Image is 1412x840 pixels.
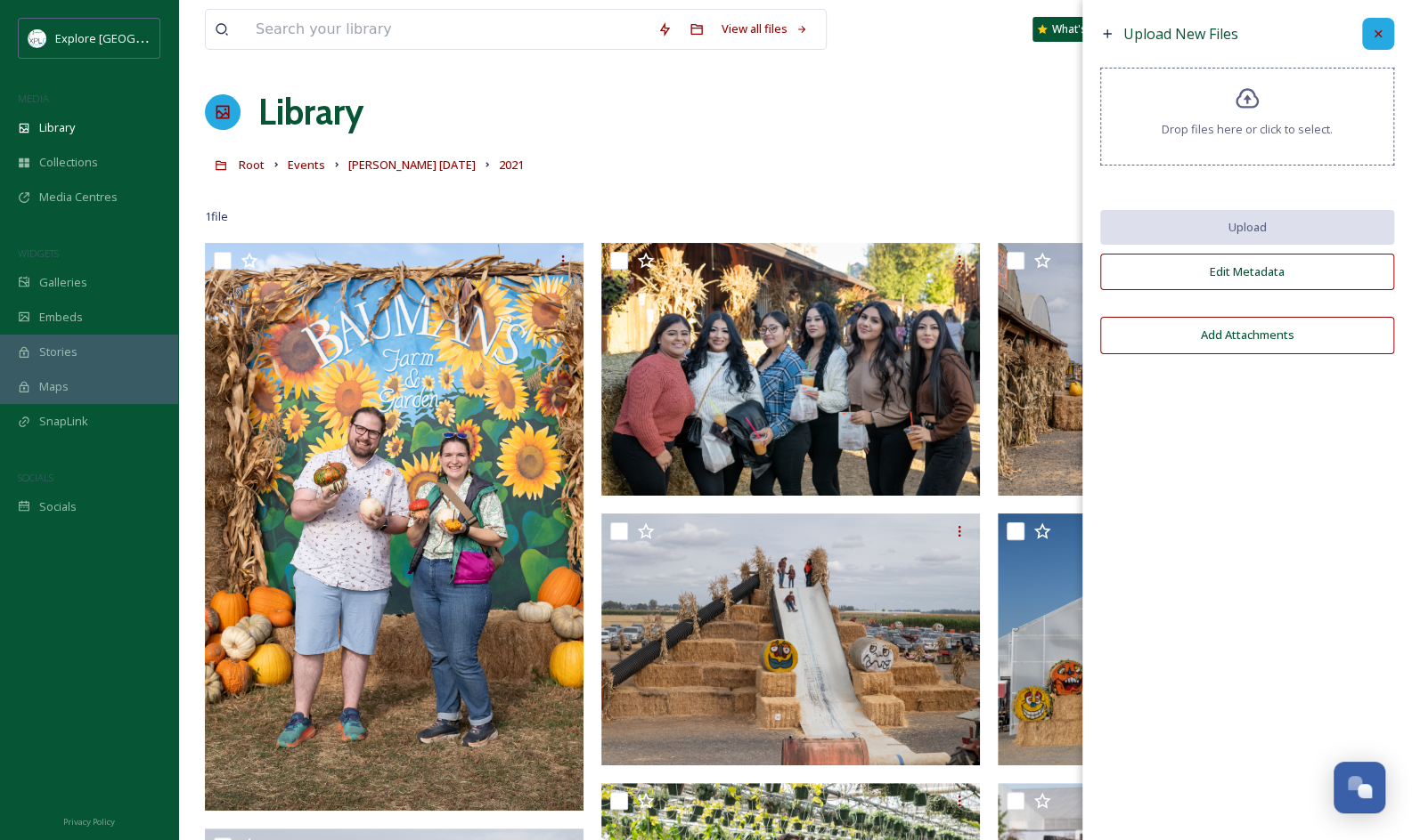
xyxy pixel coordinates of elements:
[998,513,1376,765] img: 2022 Welcome.jpg
[63,810,115,831] a: Privacy Policy
[1334,762,1385,813] button: Open Chat
[1100,210,1394,245] button: Upload
[998,243,1376,495] img: Harvest Festival 2023-6419.jpg
[63,816,115,828] span: Privacy Policy
[1032,17,1122,42] a: What's New
[258,85,363,139] a: Library
[39,154,98,171] span: Collections
[499,157,524,173] span: 2021
[39,119,75,136] span: Library
[601,513,980,765] img: Harvest Festival 2023-6454.jpg
[205,208,228,225] span: 1 file
[1100,254,1394,290] button: Edit Metadata
[205,243,584,811] img: Farm Days Harvest Festival-8383.JPG
[39,343,78,360] span: Stories
[18,246,59,260] span: WIDGETS
[39,413,88,430] span: SnapLink
[288,157,325,173] span: Events
[713,12,817,46] a: View all files
[18,471,53,484] span: SOCIALS
[348,157,476,173] span: [PERSON_NAME] [DATE]
[18,92,49,105] span: MEDIA
[247,10,649,49] input: Search your library
[55,29,300,46] span: Explore [GEOGRAPHIC_DATA][PERSON_NAME]
[499,154,524,175] a: 2021
[348,154,476,175] a: [PERSON_NAME] [DATE]
[39,189,118,206] span: Media Centres
[1100,317,1394,353] button: Add Attachments
[39,309,83,326] span: Embeds
[39,498,77,515] span: Socials
[39,378,69,395] span: Maps
[601,243,980,495] img: Harvest Festival 2023-0171.jpg
[39,274,87,291] span: Galleries
[239,157,265,173] span: Root
[29,29,46,47] img: north%20marion%20account.png
[1162,121,1333,138] span: Drop files here or click to select.
[1123,24,1238,44] span: Upload New Files
[239,154,265,175] a: Root
[288,154,325,175] a: Events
